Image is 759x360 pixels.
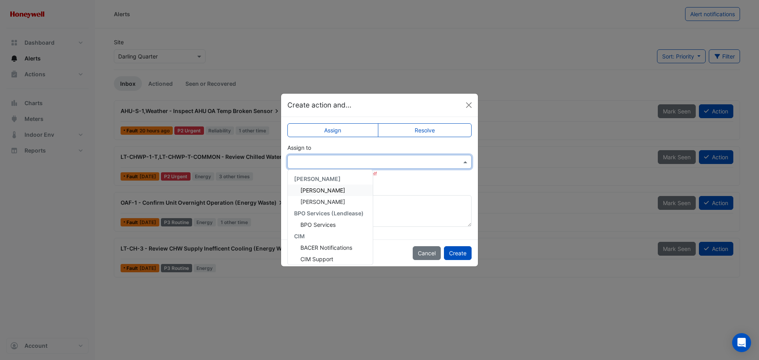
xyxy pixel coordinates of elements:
label: Assign [287,123,378,137]
button: Close [463,99,475,111]
span: CIM Support [300,256,333,262]
label: Assign to [287,143,311,152]
label: Resolve [378,123,472,137]
button: Cancel [413,246,441,260]
button: Create [444,246,472,260]
div: Open Intercom Messenger [732,333,751,352]
span: CIM [294,233,305,239]
h5: Create action and... [287,100,351,110]
ng-dropdown-panel: Options list [287,170,373,265]
span: [PERSON_NAME] [300,198,345,205]
span: BACER Notifications [300,244,352,251]
div: Select an assignee, or assign to yourself [287,170,472,177]
span: [PERSON_NAME] [294,175,341,182]
span: BPO Services (Lendlease) [294,210,364,217]
span: BPO Services [300,221,336,228]
span: [PERSON_NAME] [300,187,345,194]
